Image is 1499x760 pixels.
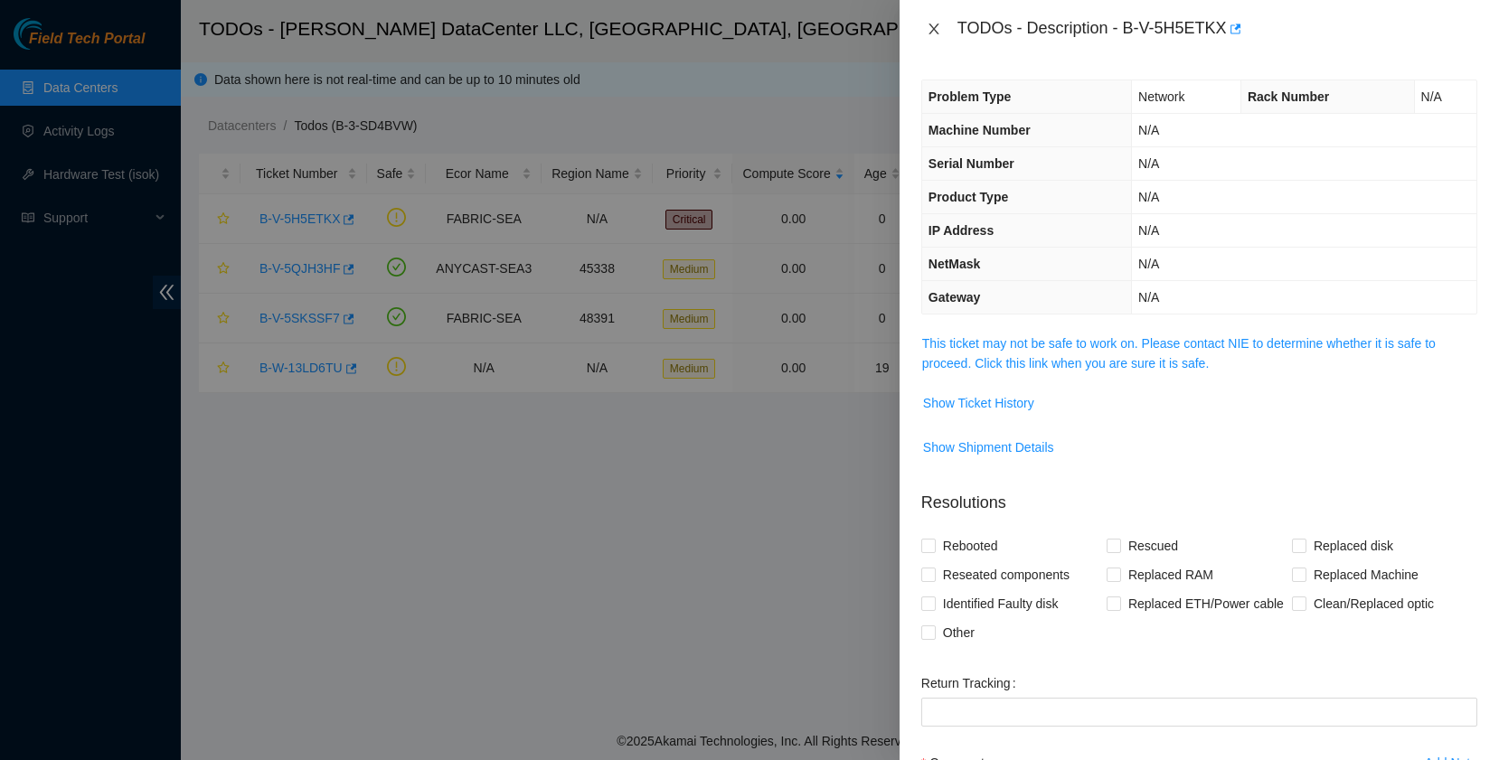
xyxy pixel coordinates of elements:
span: NetMask [929,257,981,271]
span: Replaced RAM [1121,560,1221,589]
a: This ticket may not be safe to work on. Please contact NIE to determine whether it is safe to pro... [922,336,1436,371]
span: Network [1138,89,1184,104]
button: Close [921,21,947,38]
span: N/A [1421,89,1442,104]
span: Replaced Machine [1306,560,1426,589]
span: Clean/Replaced optic [1306,589,1441,618]
span: Serial Number [929,156,1014,171]
span: close [927,22,941,36]
span: Other [936,618,982,647]
span: Product Type [929,190,1008,204]
input: Return Tracking [921,698,1477,727]
span: Identified Faulty disk [936,589,1066,618]
span: Gateway [929,290,981,305]
span: Rebooted [936,531,1005,560]
div: TODOs - Description - B-V-5H5ETKX [957,14,1477,43]
span: Rack Number [1248,89,1329,104]
button: Show Shipment Details [922,433,1055,462]
span: Show Shipment Details [923,437,1054,457]
span: Replaced disk [1306,531,1400,560]
span: N/A [1138,223,1159,238]
label: Return Tracking [921,669,1023,698]
span: N/A [1138,290,1159,305]
span: N/A [1138,190,1159,204]
span: Reseated components [936,560,1077,589]
p: Resolutions [921,476,1477,515]
span: Replaced ETH/Power cable [1121,589,1291,618]
span: N/A [1138,123,1159,137]
span: IP Address [929,223,994,238]
span: N/A [1138,156,1159,171]
span: Machine Number [929,123,1031,137]
span: Rescued [1121,531,1185,560]
span: N/A [1138,257,1159,271]
span: Show Ticket History [923,393,1034,413]
span: Problem Type [929,89,1012,104]
button: Show Ticket History [922,389,1035,418]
